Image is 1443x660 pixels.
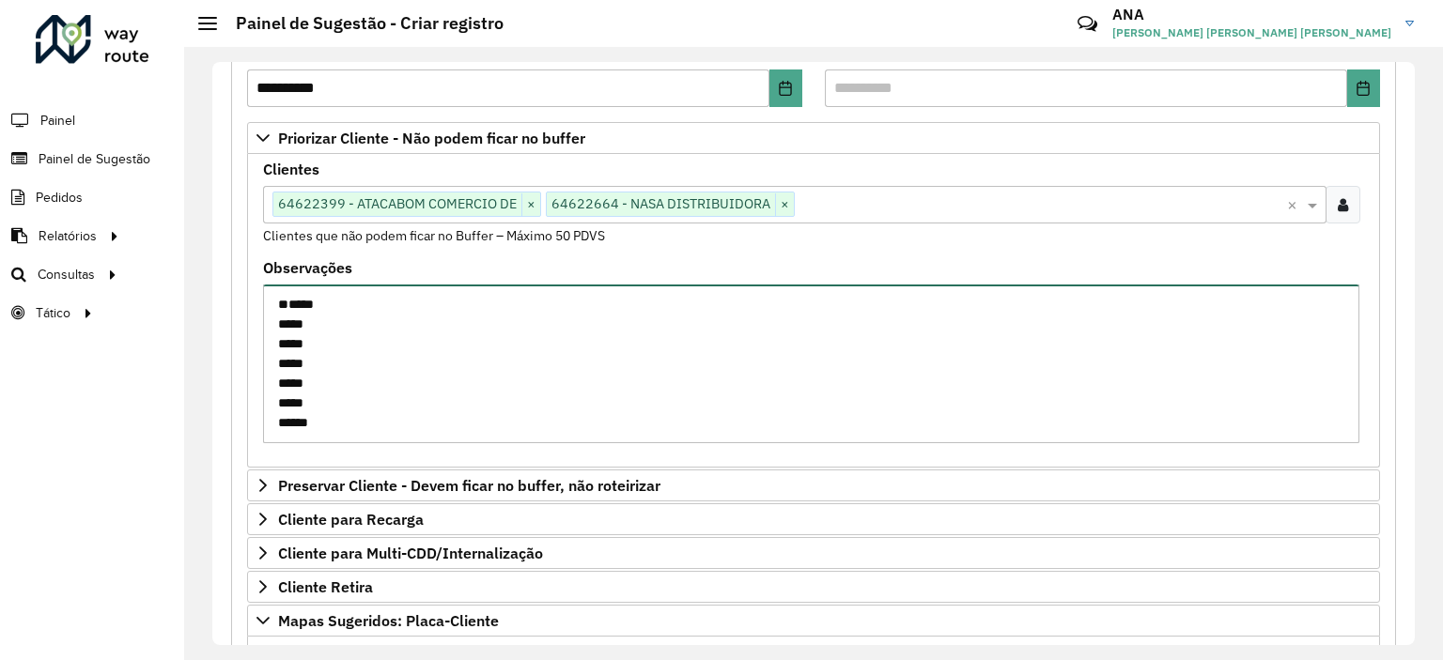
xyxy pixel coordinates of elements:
span: Preservar Cliente - Devem ficar no buffer, não roteirizar [278,478,660,493]
span: 64622399 - ATACABOM COMERCIO DE [273,192,521,215]
span: Pedidos [36,188,83,207]
a: Preservar Cliente - Devem ficar no buffer, não roteirizar [247,469,1380,501]
span: Cliente Retira [278,579,373,594]
a: Cliente Retira [247,571,1380,603]
span: Mapas Sugeridos: Placa-Cliente [278,613,499,628]
span: Painel [40,111,75,130]
span: Cliente para Recarga [278,512,424,527]
a: Mapas Sugeridos: Placa-Cliente [247,605,1380,637]
a: Cliente para Multi-CDD/Internalização [247,537,1380,569]
button: Choose Date [769,69,802,107]
small: Clientes que não podem ficar no Buffer – Máximo 50 PDVS [263,227,605,244]
a: Contato Rápido [1067,4,1108,44]
span: Relatórios [39,226,97,246]
div: Priorizar Cliente - Não podem ficar no buffer [247,154,1380,468]
h3: ANA [1112,6,1391,23]
span: [PERSON_NAME] [PERSON_NAME] [PERSON_NAME] [1112,24,1391,41]
label: Observações [263,256,352,279]
span: Painel de Sugestão [39,149,150,169]
h2: Painel de Sugestão - Criar registro [217,13,504,34]
a: Priorizar Cliente - Não podem ficar no buffer [247,122,1380,154]
label: Clientes [263,158,319,180]
span: Consultas [38,265,95,284]
span: 64622664 - NASA DISTRIBUIDORA [547,192,775,215]
span: Tático [36,303,70,323]
button: Choose Date [1347,69,1380,107]
span: Priorizar Cliente - Não podem ficar no buffer [278,130,585,146]
span: Clear all [1287,193,1303,216]
span: Cliente para Multi-CDD/Internalização [278,545,543,560]
span: × [521,193,540,216]
span: × [775,193,794,216]
a: Cliente para Recarga [247,503,1380,535]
